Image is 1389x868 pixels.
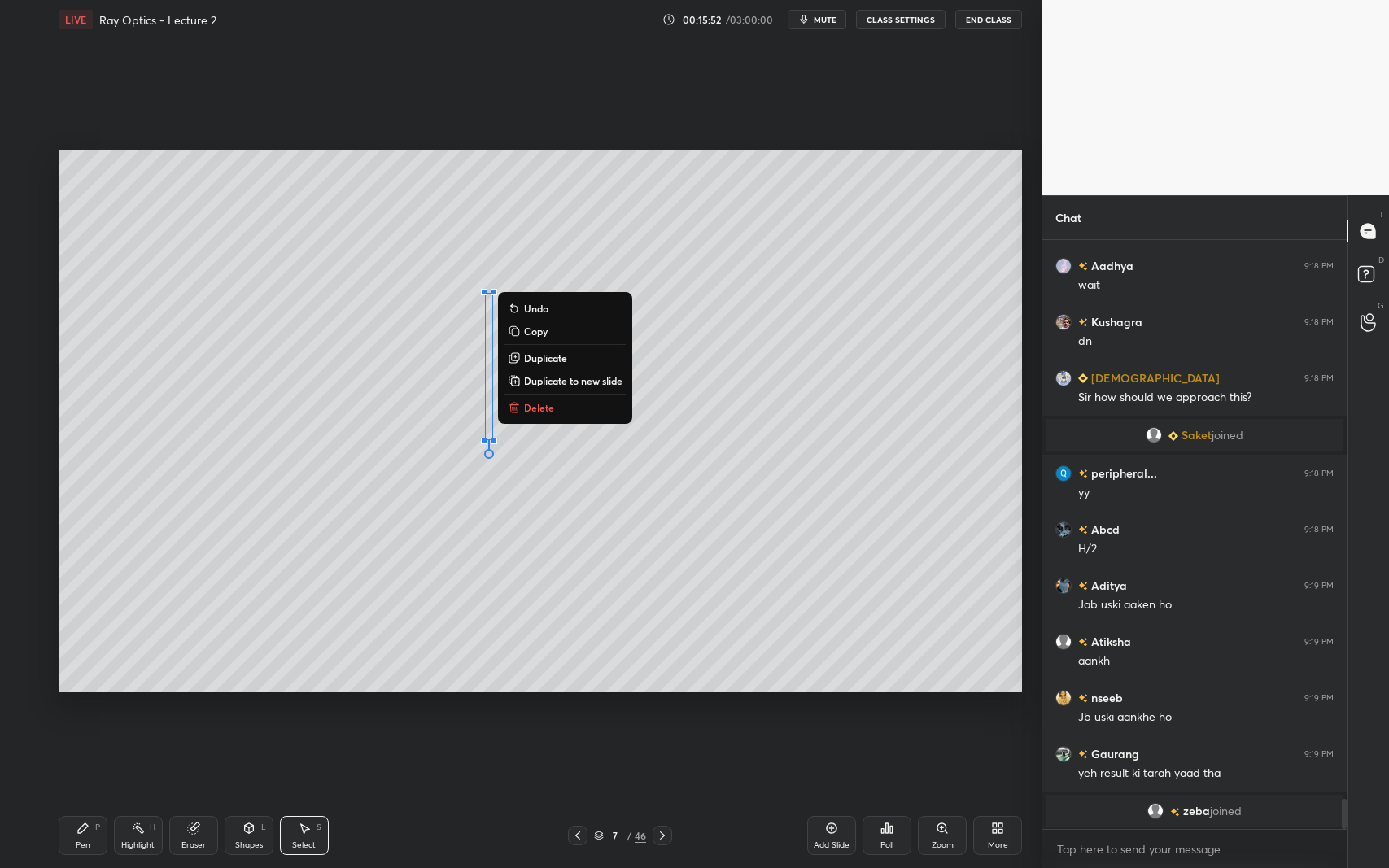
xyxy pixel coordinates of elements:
img: default.png [1146,427,1162,443]
img: no-rating-badge.077c3623.svg [1078,318,1088,327]
div: Pen [76,841,90,849]
p: T [1379,208,1384,220]
button: End Class [955,10,1022,29]
div: 9:18 PM [1304,469,1334,478]
div: yy [1078,485,1334,501]
div: aankh [1078,653,1334,670]
div: Jb uski aankhe ho [1078,709,1334,726]
div: Highlight [121,841,155,849]
h6: Kushagra [1088,313,1142,330]
h6: nseeb [1088,689,1123,706]
img: no-rating-badge.077c3623.svg [1078,750,1088,759]
h6: peripheral... [1088,465,1157,482]
div: 9:19 PM [1304,637,1334,647]
div: grid [1042,240,1347,830]
div: Shapes [235,841,263,849]
span: joined [1212,429,1243,442]
h6: Aadhya [1088,257,1133,274]
p: Undo [524,302,548,315]
div: dn [1078,334,1334,350]
div: Zoom [932,841,954,849]
h6: Gaurang [1088,745,1139,762]
img: 71419ce64b604148966f9a34d75bb050.jpg [1055,690,1072,706]
button: Duplicate [504,348,626,368]
img: no-rating-badge.077c3623.svg [1170,808,1180,817]
div: Select [292,841,316,849]
div: Jab uski aaken ho [1078,597,1334,613]
h4: Ray Optics - Lecture 2 [99,12,216,28]
div: Sir how should we approach this? [1078,390,1334,406]
button: mute [788,10,846,29]
div: Poll [880,841,893,849]
img: cea7dec02e6e45d690e8d3c4211aca84.55811339_3 [1055,465,1072,482]
div: 46 [635,828,646,843]
button: CLASS SETTINGS [856,10,946,29]
h6: Abcd [1088,521,1120,538]
img: no-rating-badge.077c3623.svg [1078,262,1088,271]
img: Learner_Badge_beginner_1_8b307cf2a0.svg [1168,431,1178,441]
span: Saket [1182,429,1212,442]
span: joined [1210,805,1242,818]
div: wait [1078,277,1334,294]
button: Copy [504,321,626,341]
div: yeh result ki tarah yaad tha [1078,765,1334,782]
p: Duplicate to new slide [524,374,622,387]
p: Chat [1042,196,1094,239]
img: no-rating-badge.077c3623.svg [1078,526,1088,534]
button: Undo [504,299,626,318]
img: 8e98c650914545c28955845bcf9057ae.jpg [1055,578,1072,594]
div: 9:19 PM [1304,693,1334,703]
div: H/2 [1078,541,1334,557]
button: Delete [504,398,626,417]
p: G [1378,299,1384,312]
img: no-rating-badge.077c3623.svg [1078,582,1088,591]
div: H [150,823,155,831]
div: L [261,823,266,831]
span: zeba [1183,805,1210,818]
img: default.png [1147,803,1164,819]
div: 9:19 PM [1304,749,1334,759]
div: Eraser [181,841,206,849]
p: Copy [524,325,548,338]
img: d5fbb437b8354a57895e48184a3caccf.jpg [1055,258,1072,274]
img: default.png [1055,634,1072,650]
img: f71f577df16f4dac90f66ec1ef4dc52c.jpg [1055,370,1072,386]
p: D [1378,254,1384,266]
div: 9:18 PM [1304,261,1334,271]
p: Duplicate [524,351,567,364]
div: Add Slide [814,841,850,849]
h6: [DEMOGRAPHIC_DATA] [1088,369,1220,386]
img: no-rating-badge.077c3623.svg [1078,694,1088,703]
img: 3568ae4d9c8c40cda6bcad0a10a7a726.jpg [1055,746,1072,762]
img: no-rating-badge.077c3623.svg [1078,638,1088,647]
img: no-rating-badge.077c3623.svg [1078,469,1088,478]
div: 9:18 PM [1304,373,1334,383]
img: 3 [1055,314,1072,330]
div: / [627,831,631,840]
h6: Atiksha [1088,633,1131,650]
div: 9:18 PM [1304,317,1334,327]
div: 7 [607,831,623,840]
p: Delete [524,401,554,414]
div: S [317,823,321,831]
button: Duplicate to new slide [504,371,626,390]
div: LIVE [59,10,93,29]
img: bfca602d84ed44ca87b12970ff261bc4.jpg [1055,521,1072,538]
div: 9:18 PM [1304,525,1334,534]
img: Learner_Badge_beginner_1_8b307cf2a0.svg [1078,373,1088,383]
div: 9:19 PM [1304,581,1334,591]
div: More [988,841,1008,849]
h6: Aditya [1088,577,1127,594]
div: P [95,823,100,831]
span: mute [814,14,836,25]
